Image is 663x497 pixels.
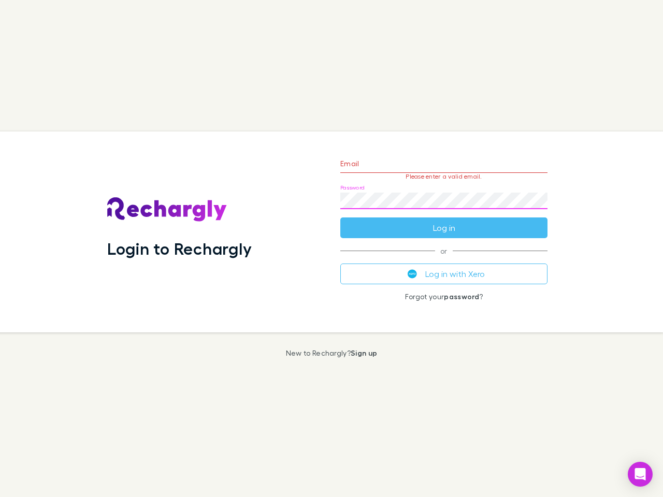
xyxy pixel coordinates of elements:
[286,349,378,357] p: New to Rechargly?
[340,293,547,301] p: Forgot your ?
[340,184,365,192] label: Password
[628,462,653,487] div: Open Intercom Messenger
[408,269,417,279] img: Xero's logo
[444,292,479,301] a: password
[107,239,252,258] h1: Login to Rechargly
[107,197,227,222] img: Rechargly's Logo
[340,264,547,284] button: Log in with Xero
[340,173,547,180] p: Please enter a valid email.
[340,217,547,238] button: Log in
[351,348,377,357] a: Sign up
